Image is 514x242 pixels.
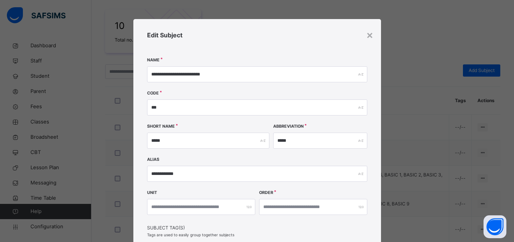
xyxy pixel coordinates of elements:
[147,224,367,231] span: Subject Tag(s)
[273,123,304,130] label: Abbreviation
[147,57,160,63] label: Name
[147,31,183,39] span: Edit Subject
[259,190,273,196] label: Order
[147,123,175,130] label: Short Name
[484,215,506,238] button: Open asap
[147,157,159,163] label: Alias
[147,190,157,196] label: Unit
[147,90,159,96] label: Code
[147,232,234,237] span: Tags are used to easily group together subjects
[366,27,373,43] div: ×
